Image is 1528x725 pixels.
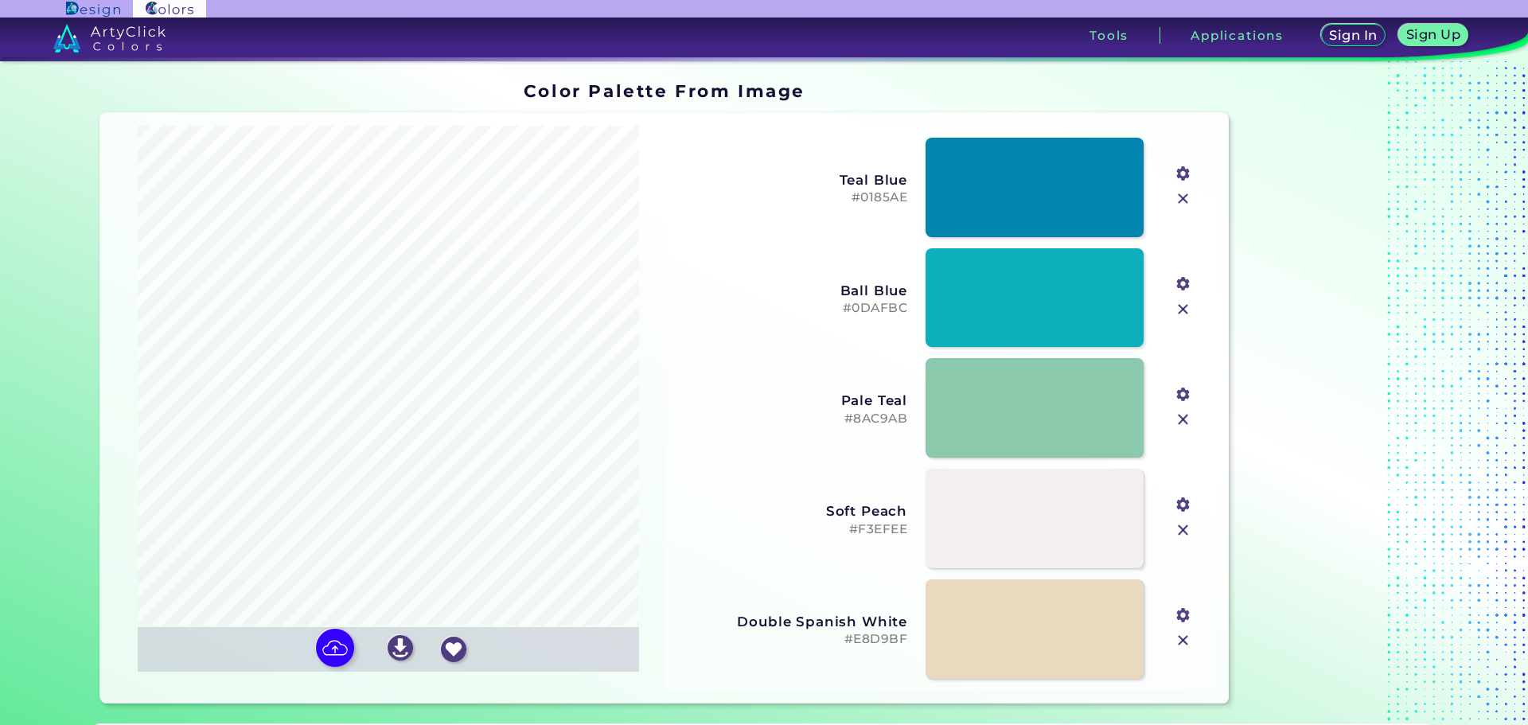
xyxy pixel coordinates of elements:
[53,24,166,53] img: logo_artyclick_colors_white.svg
[677,614,908,630] h3: Double Spanish White
[1323,25,1382,45] a: Sign In
[1089,29,1128,41] h3: Tools
[1173,520,1194,540] img: icon_close.svg
[677,632,908,647] h5: #E8D9BF
[1173,409,1194,430] img: icon_close.svg
[1235,76,1434,710] iframe: Advertisement
[677,392,908,408] h3: Pale Teal
[388,635,413,661] img: icon_download_white.svg
[1173,299,1194,320] img: icon_close.svg
[1401,25,1464,45] a: Sign Up
[677,503,908,519] h3: Soft Peach
[441,637,466,662] img: icon_favourite_white.svg
[677,172,908,188] h3: Teal Blue
[1173,630,1194,651] img: icon_close.svg
[524,79,805,103] h1: Color Palette From Image
[677,301,908,316] h5: #0DAFBC
[677,411,908,427] h5: #8AC9AB
[316,629,354,667] img: icon picture
[677,190,908,205] h5: #0185AE
[1191,29,1284,41] h3: Applications
[1173,189,1194,209] img: icon_close.svg
[66,2,119,17] img: ArtyClick Design logo
[677,522,908,537] h5: #F3EFEE
[1331,29,1375,41] h5: Sign In
[1409,29,1458,41] h5: Sign Up
[677,283,908,298] h3: Ball Blue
